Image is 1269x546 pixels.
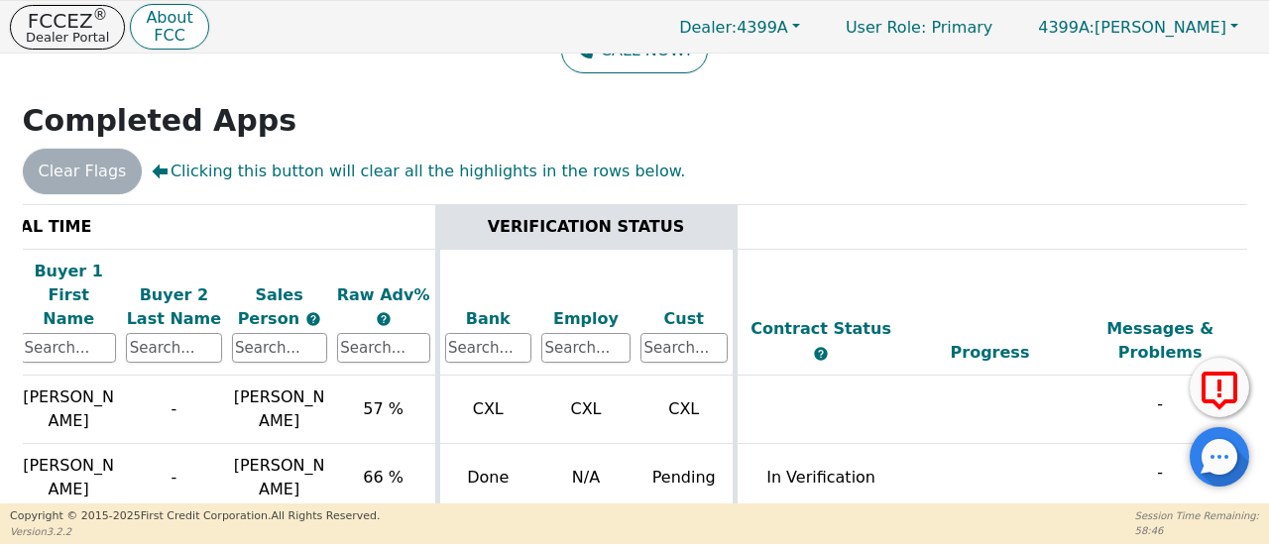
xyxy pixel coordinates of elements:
[750,319,891,338] span: Contract Status
[16,444,121,512] td: [PERSON_NAME]
[536,444,635,512] td: N/A
[21,333,116,363] input: Search...
[1080,317,1240,365] div: Messages & Problems
[541,333,631,363] input: Search...
[1038,18,1226,37] span: [PERSON_NAME]
[445,307,532,331] div: Bank
[541,307,631,331] div: Employ
[232,333,327,363] input: Search...
[363,468,404,487] span: 66 %
[437,376,536,444] td: CXL
[640,333,728,363] input: Search...
[1080,392,1240,416] p: -
[146,28,192,44] p: FCC
[10,524,380,539] p: Version 3.2.2
[658,12,821,43] button: Dealer:4399A
[121,376,226,444] td: -
[1038,18,1095,37] span: 4399A:
[445,215,728,239] div: VERIFICATION STATUS
[271,509,380,522] span: All Rights Reserved.
[635,376,735,444] td: CXL
[93,6,108,24] sup: ®
[21,260,116,331] div: Buyer 1 First Name
[1135,523,1259,538] p: 58:46
[1135,508,1259,523] p: Session Time Remaining:
[1190,358,1249,417] button: Report Error to FCC
[536,376,635,444] td: CXL
[152,160,685,183] span: Clicking this button will clear all the highlights in the rows below.
[10,5,125,50] button: FCCEZ®Dealer Portal
[146,10,192,26] p: About
[363,399,404,418] span: 57 %
[826,8,1012,47] p: Primary
[445,333,532,363] input: Search...
[238,285,305,328] span: Sales Person
[640,307,728,331] div: Cust
[26,31,109,44] p: Dealer Portal
[23,103,297,138] strong: Completed Apps
[1017,12,1259,43] button: 4399A:[PERSON_NAME]
[437,444,536,512] td: Done
[234,387,325,430] span: [PERSON_NAME]
[234,456,325,498] span: [PERSON_NAME]
[26,11,109,31] p: FCCEZ
[679,18,737,37] span: Dealer:
[121,444,226,512] td: -
[635,444,735,512] td: Pending
[735,444,905,512] td: In Verification
[846,18,926,37] span: User Role :
[10,508,380,525] p: Copyright © 2015- 2025 First Credit Corporation.
[910,341,1071,365] div: Progress
[130,4,208,51] button: AboutFCC
[16,376,121,444] td: [PERSON_NAME]
[337,333,430,363] input: Search...
[679,18,788,37] span: 4399A
[826,8,1012,47] a: User Role: Primary
[126,333,221,363] input: Search...
[126,283,221,331] div: Buyer 2 Last Name
[337,285,430,304] span: Raw Adv%
[1080,461,1240,485] p: -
